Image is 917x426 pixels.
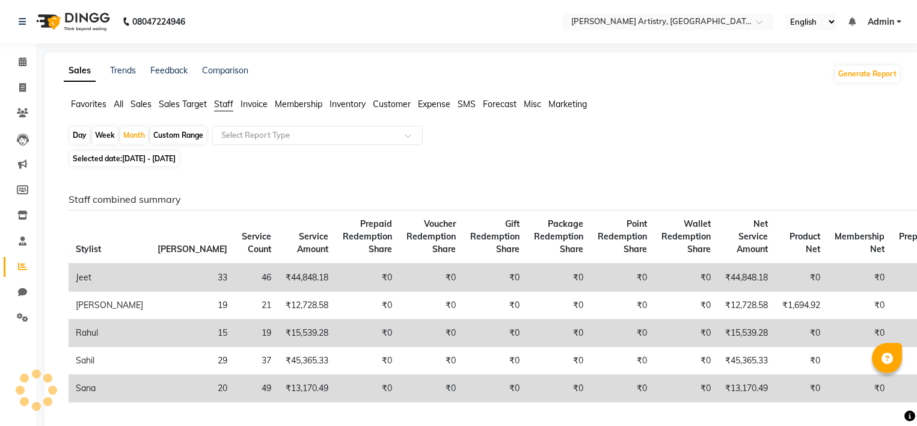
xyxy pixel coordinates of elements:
[654,319,718,347] td: ₹0
[31,5,113,39] img: logo
[336,264,399,292] td: ₹0
[718,292,775,319] td: ₹12,728.58
[827,375,892,403] td: ₹0
[336,375,399,403] td: ₹0
[235,292,278,319] td: 21
[214,99,233,110] span: Staff
[69,375,150,403] td: Sana
[548,99,587,110] span: Marketing
[827,319,892,347] td: ₹0
[718,319,775,347] td: ₹15,539.28
[598,218,647,255] span: Point Redemption Share
[343,218,392,255] span: Prepaid Redemption Share
[399,292,463,319] td: ₹0
[69,292,150,319] td: [PERSON_NAME]
[373,99,411,110] span: Customer
[527,319,590,347] td: ₹0
[235,264,278,292] td: 46
[150,264,235,292] td: 33
[278,347,336,375] td: ₹45,365.33
[463,319,527,347] td: ₹0
[399,347,463,375] td: ₹0
[150,347,235,375] td: 29
[110,65,136,76] a: Trends
[654,264,718,292] td: ₹0
[737,218,768,255] span: Net Service Amount
[590,319,654,347] td: ₹0
[278,375,336,403] td: ₹13,170.49
[275,99,322,110] span: Membership
[158,244,227,255] span: [PERSON_NAME]
[297,231,328,255] span: Service Amount
[336,292,399,319] td: ₹0
[790,231,820,255] span: Product Net
[150,65,188,76] a: Feedback
[590,375,654,403] td: ₹0
[330,99,366,110] span: Inventory
[868,16,894,28] span: Admin
[654,292,718,319] td: ₹0
[463,292,527,319] td: ₹0
[278,319,336,347] td: ₹15,539.28
[527,375,590,403] td: ₹0
[70,151,179,166] span: Selected date:
[235,347,278,375] td: 37
[590,347,654,375] td: ₹0
[336,319,399,347] td: ₹0
[69,264,150,292] td: Jeet
[399,375,463,403] td: ₹0
[483,99,517,110] span: Forecast
[590,264,654,292] td: ₹0
[235,319,278,347] td: 19
[775,375,827,403] td: ₹0
[527,292,590,319] td: ₹0
[775,292,827,319] td: ₹1,694.92
[524,99,541,110] span: Misc
[718,264,775,292] td: ₹44,848.18
[114,99,123,110] span: All
[150,319,235,347] td: 15
[69,347,150,375] td: Sahil
[463,347,527,375] td: ₹0
[92,127,118,144] div: Week
[775,319,827,347] td: ₹0
[418,99,450,110] span: Expense
[130,99,152,110] span: Sales
[590,292,654,319] td: ₹0
[159,99,207,110] span: Sales Target
[775,347,827,375] td: ₹0
[527,264,590,292] td: ₹0
[242,231,271,255] span: Service Count
[654,375,718,403] td: ₹0
[76,244,101,255] span: Stylist
[827,292,892,319] td: ₹0
[654,347,718,375] td: ₹0
[527,347,590,375] td: ₹0
[132,5,185,39] b: 08047224946
[458,99,476,110] span: SMS
[278,292,336,319] td: ₹12,728.58
[835,231,885,255] span: Membership Net
[122,154,176,163] span: [DATE] - [DATE]
[399,264,463,292] td: ₹0
[406,218,456,255] span: Voucher Redemption Share
[775,264,827,292] td: ₹0
[718,347,775,375] td: ₹45,365.33
[336,347,399,375] td: ₹0
[827,347,892,375] td: ₹0
[71,99,106,110] span: Favorites
[70,127,90,144] div: Day
[150,292,235,319] td: 19
[278,264,336,292] td: ₹44,848.18
[202,65,248,76] a: Comparison
[470,218,520,255] span: Gift Redemption Share
[150,127,206,144] div: Custom Range
[866,378,905,414] iframe: chat widget
[150,375,235,403] td: 20
[718,375,775,403] td: ₹13,170.49
[463,375,527,403] td: ₹0
[661,218,711,255] span: Wallet Redemption Share
[399,319,463,347] td: ₹0
[64,60,96,82] a: Sales
[241,99,268,110] span: Invoice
